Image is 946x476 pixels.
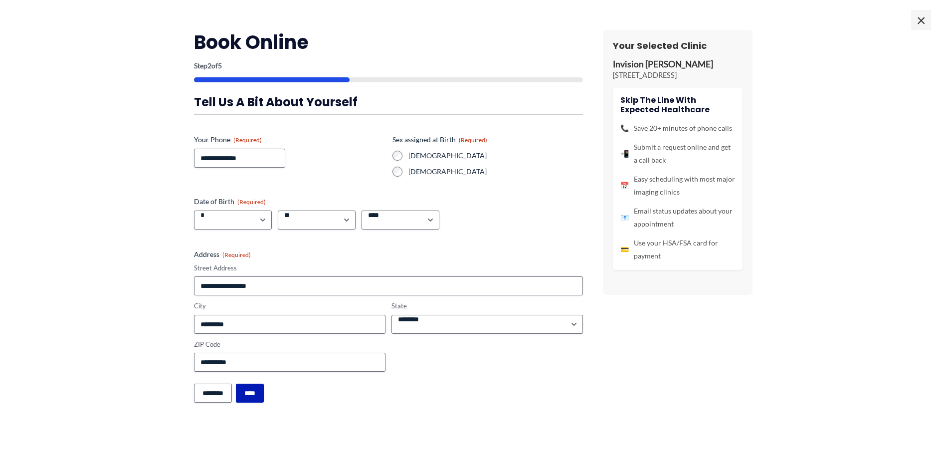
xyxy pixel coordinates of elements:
[408,151,583,161] label: [DEMOGRAPHIC_DATA]
[218,61,222,70] span: 5
[613,59,743,70] p: Invision [PERSON_NAME]
[194,94,583,110] h3: Tell us a bit about yourself
[620,122,735,135] li: Save 20+ minutes of phone calls
[391,301,583,311] label: State
[620,122,629,135] span: 📞
[237,198,266,206] span: (Required)
[207,61,211,70] span: 2
[194,263,583,273] label: Street Address
[194,197,266,207] legend: Date of Birth
[620,205,735,231] li: Email status updates about your appointment
[408,167,583,177] label: [DEMOGRAPHIC_DATA]
[194,135,384,145] label: Your Phone
[194,30,583,54] h2: Book Online
[392,135,487,145] legend: Sex assigned at Birth
[620,179,629,192] span: 📅
[194,249,251,259] legend: Address
[194,301,385,311] label: City
[194,340,385,349] label: ZIP Code
[911,10,931,30] span: ×
[620,243,629,256] span: 💳
[613,70,743,80] p: [STREET_ADDRESS]
[620,141,735,167] li: Submit a request online and get a call back
[620,237,735,262] li: Use your HSA/FSA card for payment
[194,62,583,69] p: Step of
[459,136,487,144] span: (Required)
[620,147,629,160] span: 📲
[613,40,743,51] h3: Your Selected Clinic
[222,251,251,258] span: (Required)
[620,173,735,199] li: Easy scheduling with most major imaging clinics
[233,136,262,144] span: (Required)
[620,95,735,114] h4: Skip the line with Expected Healthcare
[620,211,629,224] span: 📧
